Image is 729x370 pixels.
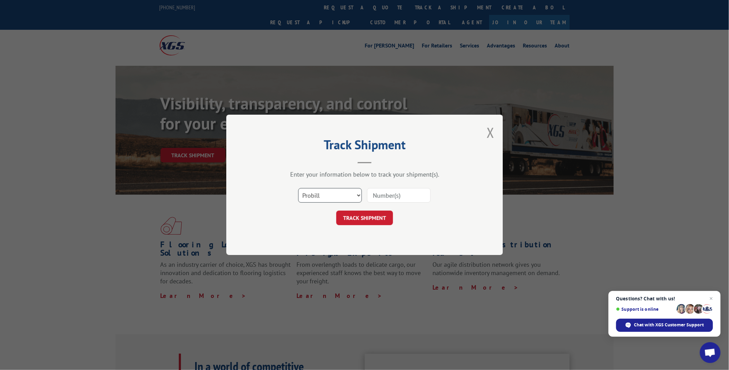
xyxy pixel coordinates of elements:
[367,188,431,203] input: Number(s)
[487,123,494,142] button: Close modal
[707,294,716,303] span: Close chat
[261,140,468,153] h2: Track Shipment
[616,307,674,312] span: Support is online
[616,319,713,332] div: Chat with XGS Customer Support
[634,322,704,328] span: Chat with XGS Customer Support
[700,342,721,363] div: Open chat
[616,296,713,301] span: Questions? Chat with us!
[261,171,468,179] div: Enter your information below to track your shipment(s).
[336,211,393,226] button: TRACK SHIPMENT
